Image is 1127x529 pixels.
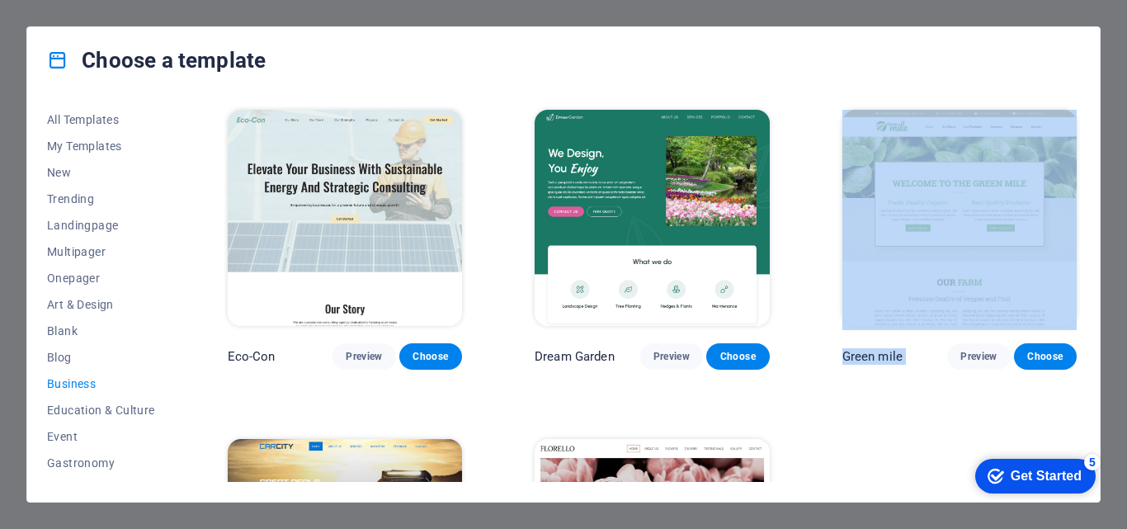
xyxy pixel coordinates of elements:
button: New [47,159,155,186]
div: Get Started [49,18,120,33]
h4: Choose a template [47,47,266,73]
button: Choose [1014,343,1077,370]
span: All Templates [47,113,155,126]
span: Trending [47,192,155,205]
span: Gastronomy [47,456,155,470]
span: Art & Design [47,298,155,311]
button: Education & Culture [47,397,155,423]
span: My Templates [47,139,155,153]
img: Dream Garden [535,110,769,326]
span: New [47,166,155,179]
button: Onepager [47,265,155,291]
button: Blank [47,318,155,344]
button: Blog [47,344,155,371]
p: Green mile [842,348,903,365]
button: Art & Design [47,291,155,318]
button: Trending [47,186,155,212]
span: Choose [1027,350,1063,363]
button: Health [47,476,155,503]
p: Dream Garden [535,348,615,365]
button: My Templates [47,133,155,159]
span: Blog [47,351,155,364]
div: 5 [122,3,139,20]
span: Choose [413,350,449,363]
span: Multipager [47,245,155,258]
button: Preview [640,343,703,370]
div: Get Started 5 items remaining, 0% complete [13,8,134,43]
button: Preview [332,343,395,370]
button: Choose [399,343,462,370]
button: Gastronomy [47,450,155,476]
span: Landingpage [47,219,155,232]
span: Business [47,377,155,390]
span: Preview [653,350,690,363]
span: Onepager [47,272,155,285]
button: Event [47,423,155,450]
button: All Templates [47,106,155,133]
span: Education & Culture [47,404,155,417]
button: Landingpage [47,212,155,239]
span: Preview [346,350,382,363]
span: Choose [719,350,756,363]
img: Green mile [842,110,1077,326]
span: Blank [47,324,155,338]
button: Preview [947,343,1010,370]
span: Event [47,430,155,443]
button: Business [47,371,155,397]
span: Preview [960,350,997,363]
img: Eco-Con [228,110,462,326]
p: Eco-Con [228,348,276,365]
button: Choose [706,343,769,370]
button: Multipager [47,239,155,265]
